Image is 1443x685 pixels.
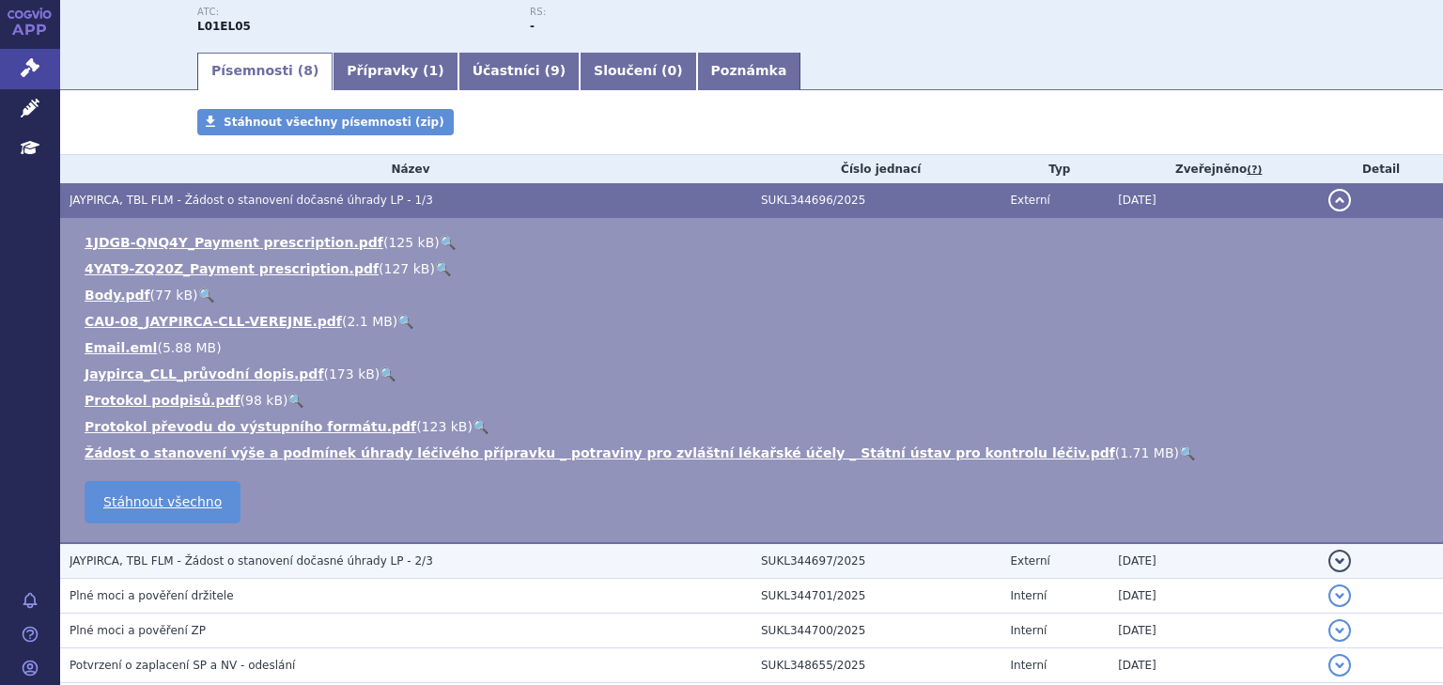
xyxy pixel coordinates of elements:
[70,624,206,637] span: Plné moci a pověření ZP
[473,419,489,434] a: 🔍
[333,53,458,90] a: Přípravky (1)
[1109,183,1319,218] td: [DATE]
[85,233,1424,252] li: ( )
[245,393,283,408] span: 98 kB
[287,393,303,408] a: 🔍
[551,63,560,78] span: 9
[752,614,1001,648] td: SUKL344700/2025
[163,340,216,355] span: 5.88 MB
[530,20,535,33] strong: -
[458,53,580,90] a: Účastníci (9)
[580,53,696,90] a: Sloučení (0)
[85,312,1424,331] li: ( )
[1319,155,1443,183] th: Detail
[1010,554,1049,568] span: Externí
[1328,584,1351,607] button: detail
[1010,624,1047,637] span: Interní
[1120,445,1173,460] span: 1.71 MB
[397,314,413,329] a: 🔍
[85,261,379,276] a: 4YAT9-ZQ20Z_Payment prescription.pdf
[347,314,392,329] span: 2.1 MB
[388,235,434,250] span: 125 kB
[303,63,313,78] span: 8
[85,286,1424,304] li: ( )
[752,579,1001,614] td: SUKL344701/2025
[1179,445,1195,460] a: 🔍
[384,261,430,276] span: 127 kB
[85,340,157,355] a: Email.eml
[85,481,240,523] a: Stáhnout všechno
[1109,155,1319,183] th: Zveřejněno
[85,444,1424,462] li: ( )
[1328,619,1351,642] button: detail
[1109,543,1319,579] td: [DATE]
[1010,589,1047,602] span: Interní
[422,419,468,434] span: 123 kB
[752,183,1001,218] td: SUKL344696/2025
[85,419,416,434] a: Protokol převodu do výstupního formátu.pdf
[155,288,193,303] span: 77 kB
[197,53,333,90] a: Písemnosti (8)
[380,366,396,381] a: 🔍
[85,365,1424,383] li: ( )
[1109,648,1319,683] td: [DATE]
[1001,155,1109,183] th: Typ
[752,543,1001,579] td: SUKL344697/2025
[329,366,375,381] span: 173 kB
[752,155,1001,183] th: Číslo jednací
[70,659,295,672] span: Potvrzení o zaplacení SP a NV - odeslání
[440,235,456,250] a: 🔍
[1010,194,1049,207] span: Externí
[85,393,240,408] a: Protokol podpisů.pdf
[85,445,1115,460] a: Žádost o stanovení výše a podmínek úhrady léčivého přípravku _ potraviny pro zvláštní lékařské úč...
[85,417,1424,436] li: ( )
[70,194,433,207] span: JAYPIRCA, TBL FLM - Žádost o stanovení dočasné úhrady LP - 1/3
[697,53,801,90] a: Poznámka
[1328,550,1351,572] button: detail
[667,63,676,78] span: 0
[1328,654,1351,677] button: detail
[85,259,1424,278] li: ( )
[1247,163,1262,177] abbr: (?)
[435,261,451,276] a: 🔍
[70,554,433,568] span: JAYPIRCA, TBL FLM - Žádost o stanovení dočasné úhrady LP - 2/3
[85,366,323,381] a: Jaypirca_CLL_průvodní dopis.pdf
[85,314,342,329] a: CAU-08_JAYPIRCA-CLL-VEREJNE.pdf
[60,155,752,183] th: Název
[85,235,383,250] a: 1JDGB-QNQ4Y_Payment prescription.pdf
[1109,579,1319,614] td: [DATE]
[224,116,444,129] span: Stáhnout všechny písemnosti (zip)
[1328,189,1351,211] button: detail
[752,648,1001,683] td: SUKL348655/2025
[85,288,150,303] a: Body.pdf
[198,288,214,303] a: 🔍
[85,391,1424,410] li: ( )
[197,109,454,135] a: Stáhnout všechny písemnosti (zip)
[1010,659,1047,672] span: Interní
[429,63,439,78] span: 1
[1109,614,1319,648] td: [DATE]
[197,20,251,33] strong: PIRTOBRUTINIB
[70,589,234,602] span: Plné moci a pověření držitele
[85,338,1424,357] li: ( )
[197,7,511,18] p: ATC:
[530,7,844,18] p: RS:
